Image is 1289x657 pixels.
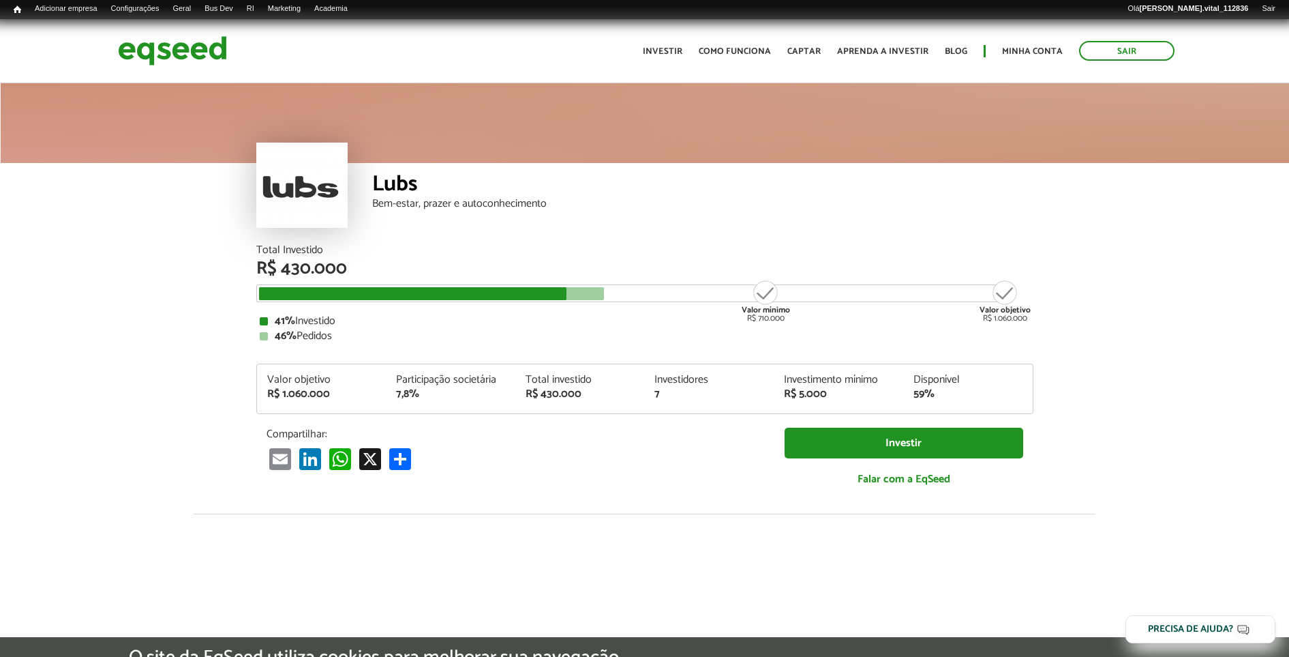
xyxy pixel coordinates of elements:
[267,389,376,400] div: R$ 1.060.000
[787,47,821,56] a: Captar
[297,448,324,470] a: LinkedIn
[267,375,376,385] div: Valor objetivo
[118,33,227,69] img: EqSeed
[14,5,21,14] span: Início
[699,47,771,56] a: Como funciona
[1255,3,1282,14] a: Sair
[837,47,928,56] a: Aprenda a investir
[913,389,1022,400] div: 59%
[1002,47,1063,56] a: Minha conta
[275,312,295,330] strong: 41%
[260,316,1030,327] div: Investido
[357,448,384,470] a: X
[740,279,791,323] div: R$ 710.000
[256,260,1033,278] div: R$ 430.000
[742,304,790,317] strong: Valor mínimo
[526,389,635,400] div: R$ 430.000
[372,199,1033,209] div: Bem-estar, prazer e autoconhecimento
[104,3,166,14] a: Configurações
[643,47,682,56] a: Investir
[396,389,505,400] div: 7,8%
[785,465,1023,493] a: Falar com a EqSeed
[526,375,635,385] div: Total investido
[261,3,307,14] a: Marketing
[327,448,354,470] a: WhatsApp
[275,327,297,345] strong: 46%
[372,173,1033,199] div: Lubs
[980,279,1031,323] div: R$ 1.060.000
[396,375,505,385] div: Participação societária
[267,448,294,470] a: Email
[785,428,1023,458] a: Investir
[166,3,198,14] a: Geral
[267,428,764,441] p: Compartilhar:
[240,3,261,14] a: RI
[260,331,1030,342] div: Pedidos
[1079,41,1174,61] a: Sair
[784,389,893,400] div: R$ 5.000
[784,375,893,385] div: Investimento mínimo
[307,3,354,14] a: Academia
[654,375,763,385] div: Investidores
[1121,3,1255,14] a: Olá[PERSON_NAME].vital_112836
[386,448,414,470] a: Compartilhar
[654,389,763,400] div: 7
[913,375,1022,385] div: Disponível
[28,3,104,14] a: Adicionar empresa
[256,245,1033,256] div: Total Investido
[7,3,28,16] a: Início
[198,3,240,14] a: Bus Dev
[1140,4,1249,12] strong: [PERSON_NAME].vital_112836
[945,47,967,56] a: Blog
[980,304,1031,317] strong: Valor objetivo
